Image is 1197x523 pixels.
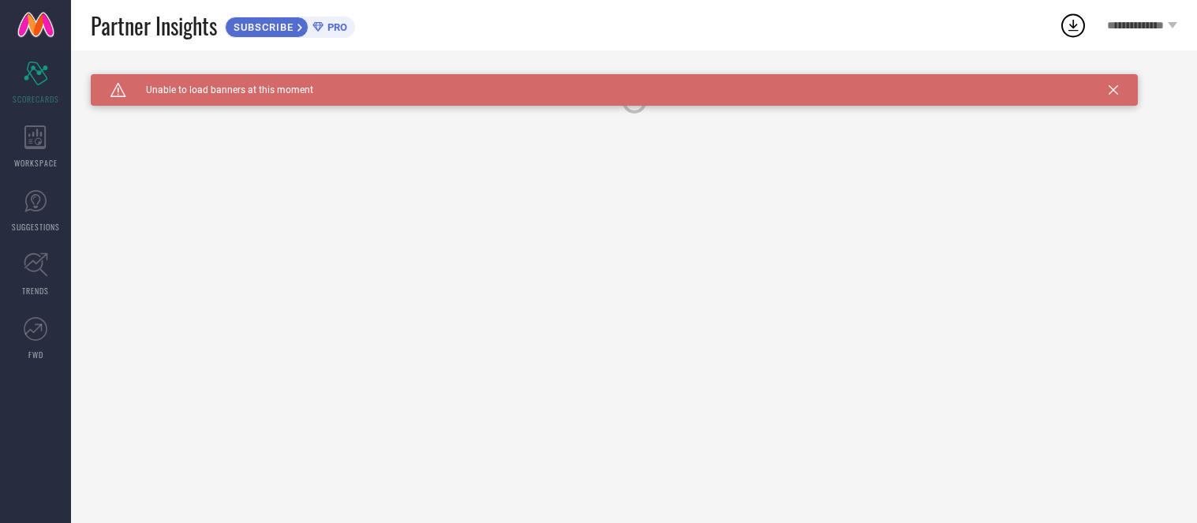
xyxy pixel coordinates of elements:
span: Partner Insights [91,9,217,42]
span: FWD [28,349,43,360]
span: PRO [324,21,347,33]
div: Open download list [1059,11,1087,39]
span: TRENDS [22,285,49,297]
span: SCORECARDS [13,93,59,105]
span: Unable to load banners at this moment [126,84,313,95]
span: SUBSCRIBE [226,21,297,33]
a: SUBSCRIBEPRO [225,13,355,38]
span: SUGGESTIONS [12,221,60,233]
span: WORKSPACE [14,157,58,169]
